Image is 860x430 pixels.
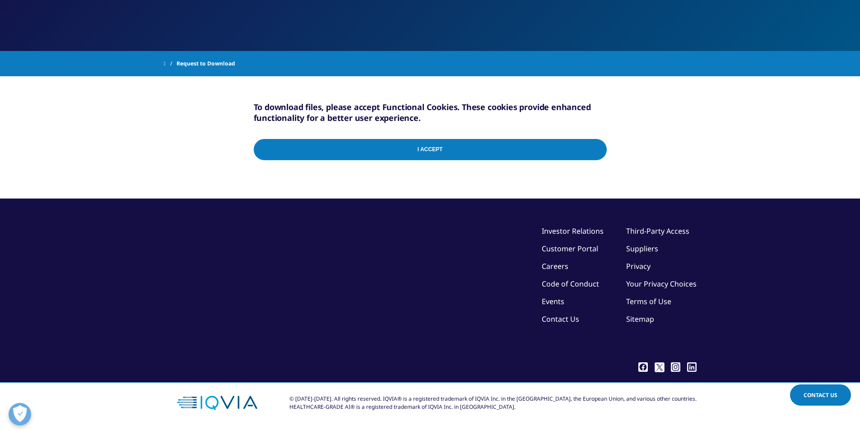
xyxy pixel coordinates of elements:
h5: To download files, please accept Functional Cookies. These cookies provide enhanced functionality... [254,102,607,123]
a: Contact Us [542,314,579,324]
a: Terms of Use [626,296,671,306]
a: Sitemap [626,314,654,324]
a: Suppliers [626,244,658,254]
button: Open Preferences [9,403,31,425]
span: Contact Us [804,391,837,399]
span: Request to Download [177,55,235,72]
a: Investor Relations [542,226,604,236]
a: Careers [542,261,568,271]
div: © [DATE]-[DATE]. All rights reserved. IQVIA® is a registered trademark of IQVIA Inc. in the [GEOG... [289,395,697,411]
input: I Accept [254,139,607,160]
a: Events [542,296,564,306]
a: Your Privacy Choices [626,279,697,289]
a: Contact Us [790,384,851,406]
a: Privacy [626,261,651,271]
a: Third-Party Access [626,226,689,236]
a: Customer Portal [542,244,598,254]
a: Code of Conduct [542,279,599,289]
